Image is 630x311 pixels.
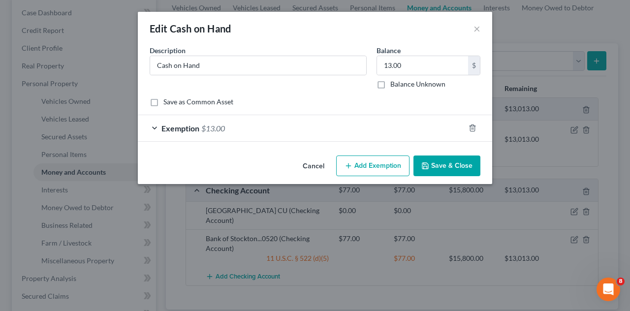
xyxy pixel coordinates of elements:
[377,56,468,75] input: 0.00
[377,45,401,56] label: Balance
[617,278,625,285] span: 8
[473,23,480,34] button: ×
[161,124,199,133] span: Exemption
[413,155,480,176] button: Save & Close
[295,156,332,176] button: Cancel
[390,79,445,89] label: Balance Unknown
[336,155,409,176] button: Add Exemption
[150,56,366,75] input: Describe...
[597,278,620,301] iframe: Intercom live chat
[201,124,225,133] span: $13.00
[163,97,233,107] label: Save as Common Asset
[150,22,231,35] div: Edit Cash on Hand
[468,56,480,75] div: $
[150,46,186,55] span: Description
